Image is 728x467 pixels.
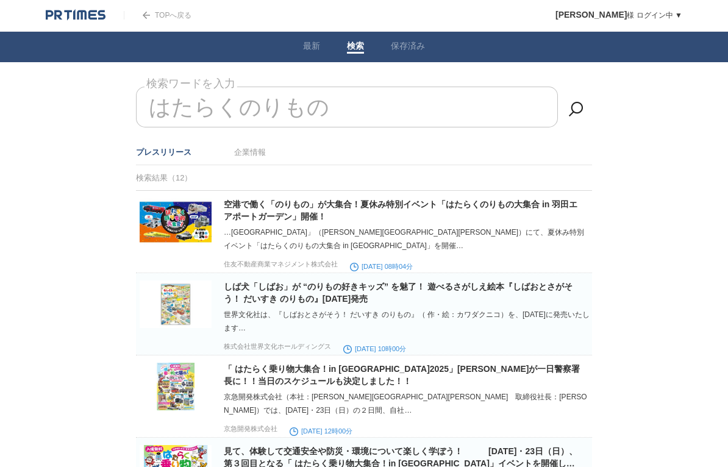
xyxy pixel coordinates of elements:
a: 企業情報 [234,148,266,157]
img: logo.png [46,9,105,21]
span: [PERSON_NAME] [555,10,627,20]
img: 106443-38-58d787f3f85f38be1c3c215aaea18784-1000x1264.jpg [140,363,212,410]
a: 検索 [347,41,364,54]
time: [DATE] 12時00分 [290,427,352,435]
label: 検索ワードを入力 [145,74,237,93]
a: [PERSON_NAME]様 ログイン中 ▼ [555,11,682,20]
p: 京急開発株式会社 [224,424,277,433]
a: TOPへ戻る [124,11,191,20]
div: 京急開発株式会社（本社：[PERSON_NAME][GEOGRAPHIC_DATA][PERSON_NAME] 取締役社長：[PERSON_NAME]）では、[DATE]・23日（日）の２日間、自社… [224,390,590,417]
img: 62100-364-cc9bfd654acd2c6dce4d24837cbe8b45-1280x720.jpg [140,198,212,246]
a: 「 はたらく乗り物大集合！in [GEOGRAPHIC_DATA]2025」[PERSON_NAME]が一日警察署長に！！当日のスケジュールも決定しました！！ [224,364,580,386]
a: しば犬「しばお」が “のりもの好きキッズ” を魅了！ 遊べるさがしえ絵本『しばおとさがそう！ だいすき のりもの』[DATE]発売 [224,282,573,304]
a: 保存済み [391,41,425,54]
div: 検索結果（12） [136,165,592,191]
a: プレスリリース [136,148,191,157]
p: 株式会社世界文化ホールディングス [224,342,331,351]
div: …[GEOGRAPHIC_DATA]」（[PERSON_NAME][GEOGRAPHIC_DATA][PERSON_NAME]）にて、夏休み特別イベント「はたらくのりもの大集合 in [GEOG... [224,226,590,252]
img: arrow.png [143,12,150,19]
img: 9728-2041-6d6223cfcc7b5d0d309e3e56f071de91-970x600.png [140,280,212,328]
time: [DATE] 10時00分 [343,345,406,352]
a: 最新 [303,41,320,54]
time: [DATE] 08時04分 [350,263,413,270]
a: 空港で働く「のりもの」が大集合！夏休み特別イベント「はたらくのりもの大集合 in 羽田エアポートガーデン」開催！ [224,199,577,221]
p: 住友不動産商業マネジメント株式会社 [224,260,338,269]
div: 世界文化社は、『しばおとさがそう！ だいすき のりもの』（ 作・絵：カワダクニコ）を、[DATE]に発売いたします… [224,308,590,335]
